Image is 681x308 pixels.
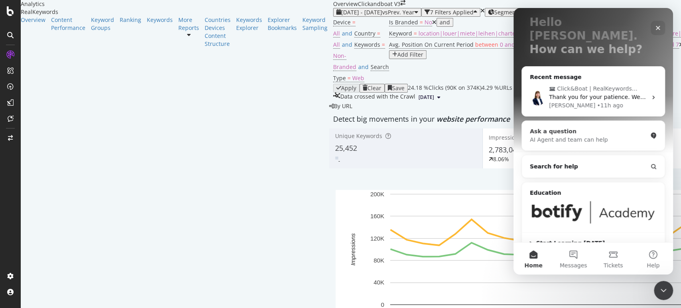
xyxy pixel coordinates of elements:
[500,41,520,48] span: 0 and 7
[46,255,74,260] span: Messages
[440,19,450,26] div: and
[475,41,498,48] span: between
[236,16,262,32] a: Keywords Explorer
[370,191,384,197] text: 200K
[654,281,673,300] iframe: Intercom live chat
[436,114,510,124] span: website performance
[358,63,369,71] span: and
[381,301,384,308] text: 0
[36,86,258,92] span: Thank you for your patience. We will try to get back to you as soon as possible.
[354,30,375,37] span: Country
[382,8,415,16] span: vs Prev. Year
[377,30,380,37] span: =
[137,13,152,27] div: Close
[489,145,521,154] span: 2,783,045
[16,119,134,128] div: Ask a question
[16,154,65,163] span: Search for help
[373,279,384,286] text: 40K
[367,85,381,91] div: Clear
[12,150,148,166] button: Search for help
[80,235,120,267] button: Tickets
[342,41,352,48] span: and
[333,30,340,37] span: All
[513,8,673,274] iframe: Intercom live chat
[370,235,384,242] text: 120K
[333,8,421,17] button: [DATE] - [DATE]vsPrev. Year
[382,41,385,48] span: =
[335,143,357,153] span: 25,452
[420,18,423,26] span: =
[333,84,359,93] button: Apply
[205,24,231,32] div: Devices
[354,41,380,48] span: Keywords
[21,16,45,24] a: Overview
[392,85,405,91] div: Save
[352,74,364,82] span: Web
[302,16,328,32] a: Keyword Sampling
[51,16,85,32] a: Content Performance
[147,16,173,24] a: Keywords
[36,93,82,102] div: [PERSON_NAME]
[90,255,110,260] span: Tickets
[347,74,351,82] span: =
[178,16,199,32] a: More Reports
[373,257,384,264] text: 80K
[205,32,231,40] a: Content
[424,18,432,26] span: No
[494,8,521,16] span: Segments
[8,113,152,143] div: Ask a questionAI Agent and team can help
[430,9,474,16] div: 7 Filters Applied
[415,93,444,102] button: [DATE]
[333,52,356,71] span: Non-Branded
[408,84,482,93] div: 24.18 % Clicks ( 90K on 374K )
[333,41,340,48] span: All
[83,93,109,102] div: • 11h ago
[21,8,333,16] div: RealKeywords
[205,16,231,24] a: Countries
[268,16,297,32] a: Explorer Bookmarks
[120,16,141,24] a: Ranking
[205,40,231,48] a: Structure
[333,18,351,26] span: Device
[342,30,352,37] span: and
[385,84,408,93] button: Save
[352,18,355,26] span: =
[370,213,384,219] text: 160K
[335,132,382,140] span: Unique Keywords
[91,16,114,32] a: Keyword Groups
[133,255,146,260] span: Help
[482,84,547,93] div: 4.29 % URLs ( 6K on 151K )
[389,41,474,48] span: Avg. Position On Current Period
[397,51,423,58] div: Add Filter
[16,128,134,136] div: AI Agent and team can help
[40,235,80,267] button: Messages
[414,30,417,37] span: =
[349,233,356,265] text: Impressions
[389,18,418,26] span: Is Branded
[359,84,385,93] button: Clear
[11,255,29,260] span: Home
[418,94,434,101] span: 2025 Jul. 27th
[16,231,143,239] div: ▶ Start Learning [DATE]
[329,102,352,110] div: legacy label
[341,85,356,91] div: Apply
[485,8,524,17] button: Segments
[493,155,509,163] div: 8.06%
[120,235,160,267] button: Help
